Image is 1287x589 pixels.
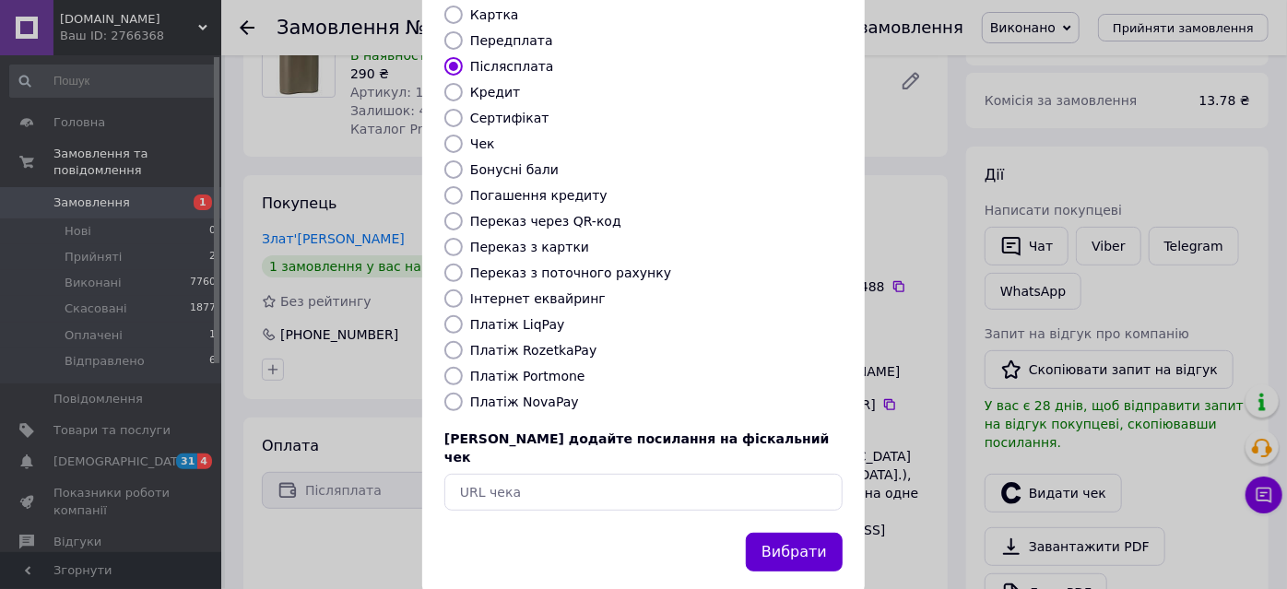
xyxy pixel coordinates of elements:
label: Кредит [470,85,520,100]
label: Картка [470,7,519,22]
label: Інтернет еквайринг [470,291,606,306]
label: Чек [470,136,495,151]
label: Післясплата [470,59,554,74]
label: Платіж Portmone [470,369,585,383]
button: Вибрати [746,533,843,572]
label: Платіж RozetkaPay [470,343,596,358]
label: Погашення кредиту [470,188,608,203]
label: Переказ з поточного рахунку [470,265,671,280]
label: Передплата [470,33,553,48]
span: [PERSON_NAME] додайте посилання на фіскальний чек [444,431,830,465]
label: Сертифікат [470,111,549,125]
label: Бонусні бали [470,162,559,177]
label: Платіж NovaPay [470,395,579,409]
input: URL чека [444,474,843,511]
label: Переказ з картки [470,240,589,254]
label: Платіж LiqPay [470,317,564,332]
label: Переказ через QR-код [470,214,621,229]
